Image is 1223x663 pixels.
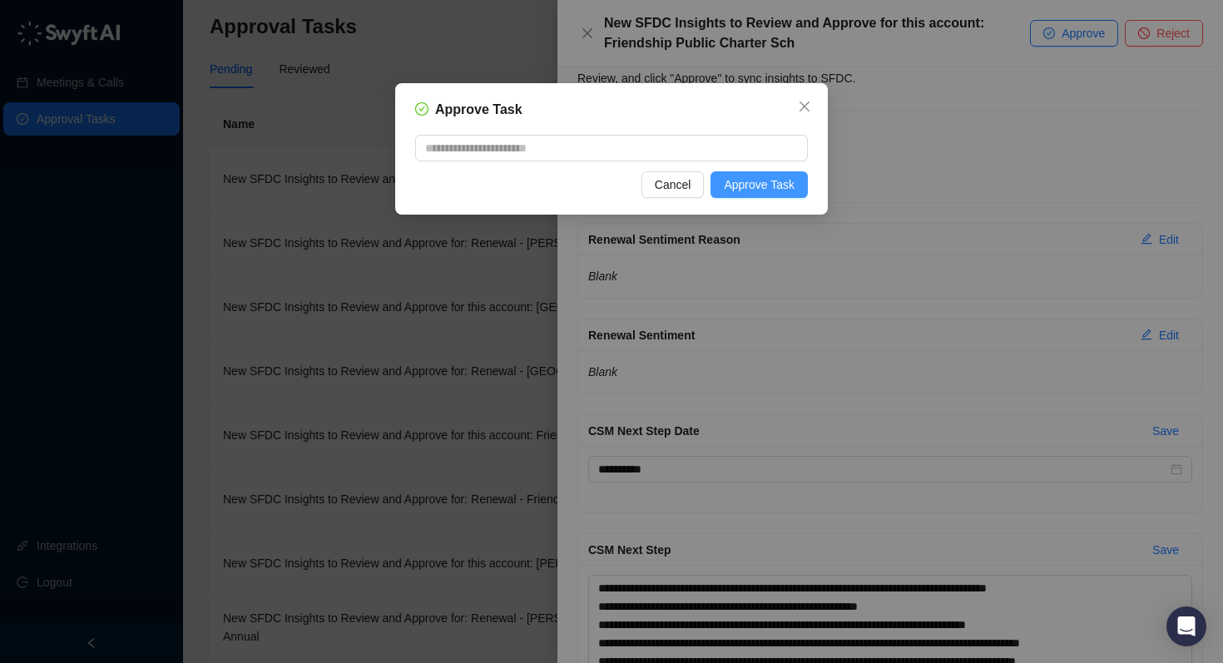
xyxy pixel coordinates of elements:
[415,102,428,116] span: check-circle
[711,171,808,198] button: Approve Task
[791,93,818,120] button: Close
[798,100,811,113] span: close
[1166,606,1206,646] div: Open Intercom Messenger
[724,176,795,194] span: Approve Task
[435,100,522,120] h5: Approve Task
[655,176,691,194] span: Cancel
[641,171,705,198] button: Cancel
